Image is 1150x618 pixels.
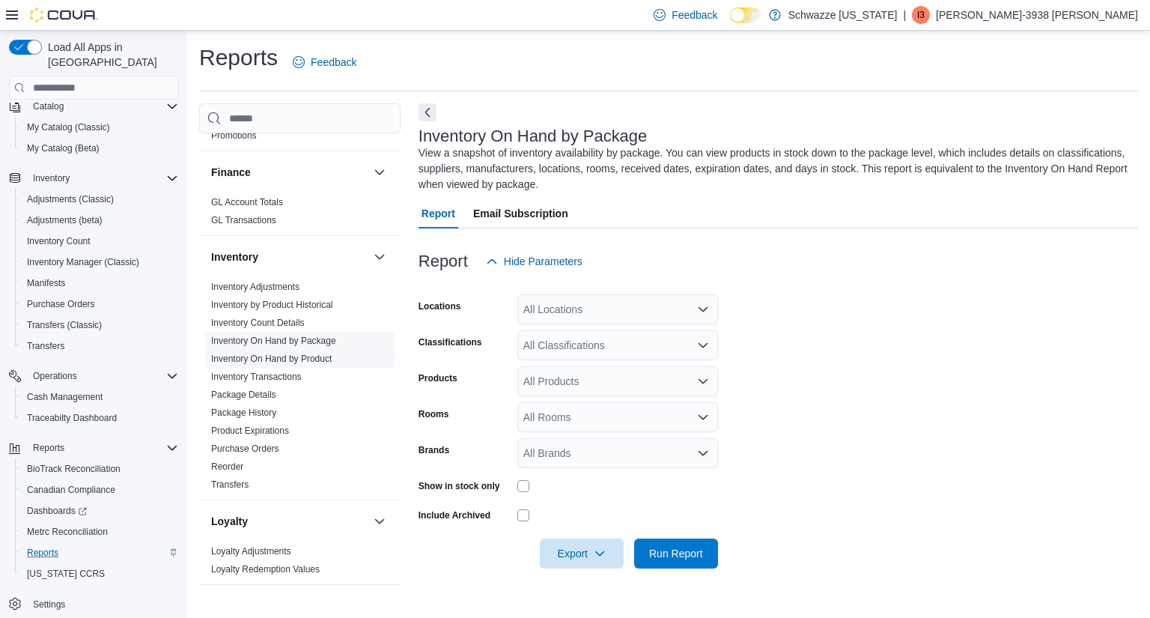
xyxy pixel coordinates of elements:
[211,130,257,141] a: Promotions
[422,199,455,228] span: Report
[211,514,368,529] button: Loyalty
[287,47,362,77] a: Feedback
[27,97,70,115] button: Catalog
[903,6,906,24] p: |
[419,145,1131,193] div: View a snapshot of inventory availability by package. You can view products in stock down to the ...
[211,165,368,180] button: Finance
[3,593,184,615] button: Settings
[27,277,65,289] span: Manifests
[697,447,709,459] button: Open list of options
[15,542,184,563] button: Reports
[30,7,97,22] img: Cova
[15,294,184,315] button: Purchase Orders
[21,118,178,136] span: My Catalog (Classic)
[419,480,500,492] label: Show in stock only
[199,278,401,500] div: Inventory
[21,565,178,583] span: Washington CCRS
[21,337,178,355] span: Transfers
[697,339,709,351] button: Open list of options
[419,103,436,121] button: Next
[917,6,925,24] span: I3
[21,460,178,478] span: BioTrack Reconciliation
[15,563,184,584] button: [US_STATE] CCRS
[419,372,457,384] label: Products
[3,366,184,387] button: Operations
[311,55,356,70] span: Feedback
[21,295,178,313] span: Purchase Orders
[211,215,276,225] a: GL Transactions
[21,388,109,406] a: Cash Management
[211,299,333,311] span: Inventory by Product Historical
[21,337,70,355] a: Transfers
[211,479,249,491] span: Transfers
[549,539,615,569] span: Export
[27,235,91,247] span: Inventory Count
[480,246,588,276] button: Hide Parameters
[211,425,289,437] span: Product Expirations
[27,484,115,496] span: Canadian Compliance
[21,253,178,271] span: Inventory Manager (Classic)
[27,121,110,133] span: My Catalog (Classic)
[21,232,97,250] a: Inventory Count
[419,336,482,348] label: Classifications
[211,282,299,292] a: Inventory Adjustments
[211,479,249,490] a: Transfers
[672,7,717,22] span: Feedback
[21,388,178,406] span: Cash Management
[199,43,278,73] h1: Reports
[21,565,111,583] a: [US_STATE] CCRS
[21,211,178,229] span: Adjustments (beta)
[649,546,703,561] span: Run Report
[211,281,299,293] span: Inventory Adjustments
[15,408,184,428] button: Traceabilty Dashboard
[33,370,77,382] span: Operations
[33,599,65,611] span: Settings
[697,303,709,315] button: Open list of options
[540,539,624,569] button: Export
[473,199,568,228] span: Email Subscription
[3,96,184,117] button: Catalog
[21,295,101,313] a: Purchase Orders
[21,316,178,334] span: Transfers (Classic)
[21,544,178,562] span: Reports
[15,315,184,336] button: Transfers (Classic)
[27,463,121,475] span: BioTrack Reconciliation
[371,248,389,266] button: Inventory
[371,512,389,530] button: Loyalty
[15,336,184,357] button: Transfers
[912,6,930,24] div: Isaac-3938 Holliday
[419,252,468,270] h3: Report
[27,169,76,187] button: Inventory
[27,256,139,268] span: Inventory Manager (Classic)
[788,6,898,24] p: Schwazze [US_STATE]
[15,231,184,252] button: Inventory Count
[27,391,103,403] span: Cash Management
[27,568,105,580] span: [US_STATE] CCRS
[27,193,114,205] span: Adjustments (Classic)
[27,439,70,457] button: Reports
[3,437,184,458] button: Reports
[42,40,178,70] span: Load All Apps in [GEOGRAPHIC_DATA]
[15,210,184,231] button: Adjustments (beta)
[211,564,320,575] a: Loyalty Redemption Values
[211,335,336,347] span: Inventory On Hand by Package
[27,367,83,385] button: Operations
[211,249,258,264] h3: Inventory
[3,168,184,189] button: Inventory
[211,461,243,473] span: Reorder
[15,117,184,138] button: My Catalog (Classic)
[27,169,178,187] span: Inventory
[21,409,123,427] a: Traceabilty Dashboard
[697,411,709,423] button: Open list of options
[211,372,302,382] a: Inventory Transactions
[211,196,283,208] span: GL Account Totals
[21,232,178,250] span: Inventory Count
[15,387,184,408] button: Cash Management
[21,316,108,334] a: Transfers (Classic)
[211,214,276,226] span: GL Transactions
[27,412,117,424] span: Traceabilty Dashboard
[27,595,178,614] span: Settings
[21,502,178,520] span: Dashboards
[211,514,248,529] h3: Loyalty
